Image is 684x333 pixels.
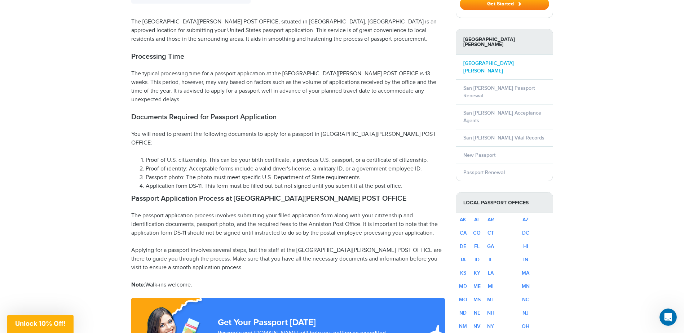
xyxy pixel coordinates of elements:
[463,85,535,99] a: San [PERSON_NAME] Passport Renewal
[460,243,466,249] a: DE
[460,1,549,6] a: Get Started
[522,217,529,223] a: AZ
[460,270,466,276] a: KS
[487,297,494,303] a: MT
[131,281,145,288] strong: Note:
[659,308,677,326] iframe: Intercom live chat
[131,52,445,61] h2: Processing Time
[131,194,445,203] h2: Passport Application Process at [GEOGRAPHIC_DATA][PERSON_NAME] POST OFFICE
[15,320,66,327] span: Unlock 10% Off!
[463,60,514,74] a: [GEOGRAPHIC_DATA][PERSON_NAME]
[473,230,481,236] a: CO
[131,130,445,147] p: You will need to present the following documents to apply for a passport in [GEOGRAPHIC_DATA][PER...
[146,173,445,182] li: Passport photo: The photo must meet specific U.S. Department of State requirements.
[131,70,445,104] p: The typical processing time for a passport application at the [GEOGRAPHIC_DATA][PERSON_NAME] POST...
[463,135,544,141] a: San [PERSON_NAME] Vital Records
[488,270,494,276] a: LA
[488,283,494,289] a: MI
[131,18,445,44] p: The [GEOGRAPHIC_DATA][PERSON_NAME] POST OFFICE, situated in [GEOGRAPHIC_DATA], [GEOGRAPHIC_DATA] ...
[523,243,528,249] a: HI
[459,297,467,303] a: MO
[146,156,445,165] li: Proof of U.S. citizenship: This can be your birth certificate, a previous U.S. passport, or a cer...
[522,230,529,236] a: DC
[463,110,541,124] a: San [PERSON_NAME] Acceptance Agents
[522,310,529,316] a: NJ
[473,283,481,289] a: ME
[461,257,465,263] a: IA
[459,323,467,329] a: NM
[459,283,467,289] a: MD
[463,152,495,158] a: New Passport
[522,283,530,289] a: MN
[146,182,445,191] li: Application form DS-11: This form must be filled out but not signed until you submit it at the po...
[473,323,480,329] a: NV
[456,29,553,55] strong: [GEOGRAPHIC_DATA][PERSON_NAME]
[131,281,445,289] p: Walk-ins welcome.
[522,297,529,303] a: NC
[131,246,445,272] p: Applying for a passport involves several steps, but the staff at the [GEOGRAPHIC_DATA][PERSON_NAM...
[473,297,481,303] a: MS
[459,310,467,316] a: ND
[523,257,528,263] a: IN
[487,243,494,249] a: GA
[474,310,480,316] a: NE
[474,243,480,249] a: FL
[489,257,493,263] a: IL
[522,323,529,329] a: OH
[460,217,466,223] a: AK
[146,165,445,173] li: Proof of identity: Acceptable forms include a valid driver's license, a military ID, or a governm...
[7,315,74,333] div: Unlock 10% Off!
[474,217,480,223] a: AL
[456,192,553,213] strong: Local Passport Offices
[474,270,480,276] a: KY
[463,169,505,176] a: Passport Renewal
[131,113,445,121] h2: Documents Required for Passport Application
[460,230,467,236] a: CA
[487,217,494,223] a: AR
[487,323,494,329] a: NY
[218,317,316,328] strong: Get Your Passport [DATE]
[487,310,494,316] a: NH
[131,212,445,237] p: The passport application process involves submitting your filled application form along with your...
[487,230,494,236] a: CT
[522,270,529,276] a: MA
[475,257,480,263] a: ID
